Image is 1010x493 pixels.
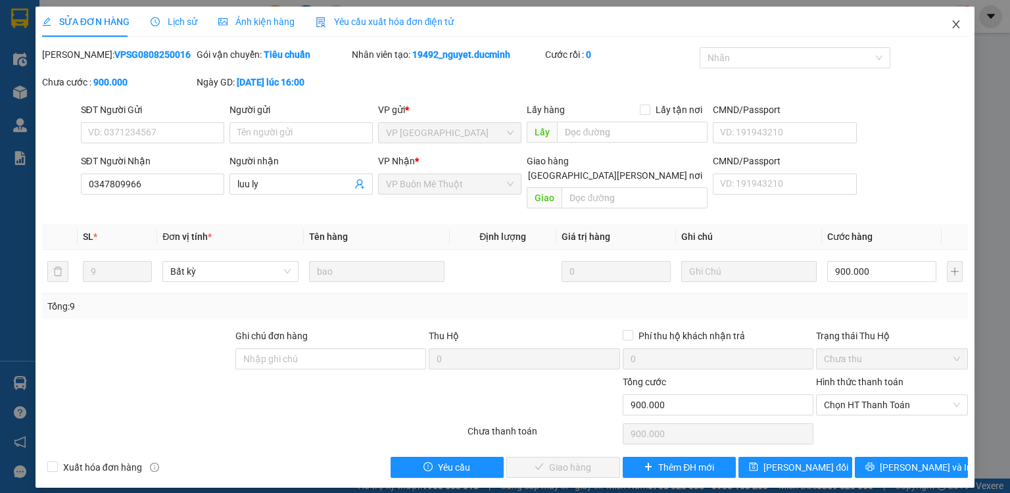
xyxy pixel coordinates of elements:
[586,49,591,60] b: 0
[676,224,822,250] th: Ghi chú
[93,77,128,87] b: 900.000
[713,154,856,168] div: CMND/Passport
[81,154,224,168] div: SĐT Người Nhận
[749,462,758,473] span: save
[438,460,470,475] span: Yêu cầu
[738,457,852,478] button: save[PERSON_NAME] đổi
[83,231,93,242] span: SL
[114,49,191,60] b: VPSG0808250016
[506,457,620,478] button: checkGiao hàng
[953,401,961,409] span: close-circle
[47,299,391,314] div: Tổng: 9
[681,261,817,282] input: Ghi Chú
[423,462,433,473] span: exclamation-circle
[429,331,459,341] span: Thu Hộ
[545,47,697,62] div: Cước rồi :
[644,462,653,473] span: plus
[151,16,197,27] span: Lịch sử
[151,17,160,26] span: clock-circle
[527,156,569,166] span: Giao hàng
[633,329,750,343] span: Phí thu hộ khách nhận trả
[386,174,514,194] span: VP Buôn Mê Thuột
[827,231,873,242] span: Cước hàng
[354,179,365,189] span: user-add
[562,187,708,208] input: Dọc đường
[557,122,708,143] input: Dọc đường
[562,261,671,282] input: 0
[81,103,224,117] div: SĐT Người Gửi
[42,47,194,62] div: [PERSON_NAME]:
[824,349,960,369] span: Chưa thu
[42,17,51,26] span: edit
[947,261,963,282] button: plus
[824,395,960,415] span: Chọn HT Thanh Toán
[763,460,848,475] span: [PERSON_NAME] đổi
[316,17,326,28] img: icon
[378,103,521,117] div: VP gửi
[47,261,68,282] button: delete
[523,168,708,183] span: [GEOGRAPHIC_DATA][PERSON_NAME] nơi
[479,231,526,242] span: Định lượng
[816,377,903,387] label: Hình thức thanh toán
[386,123,514,143] span: VP Sài Gòn
[58,460,147,475] span: Xuất hóa đơn hàng
[42,16,130,27] span: SỬA ĐƠN HÀNG
[865,462,875,473] span: printer
[316,16,454,27] span: Yêu cầu xuất hóa đơn điện tử
[527,187,562,208] span: Giao
[951,19,961,30] span: close
[218,16,295,27] span: Ảnh kiện hàng
[658,460,714,475] span: Thêm ĐH mới
[880,460,972,475] span: [PERSON_NAME] và In
[150,463,159,472] span: info-circle
[170,262,290,281] span: Bất kỳ
[229,154,373,168] div: Người nhận
[816,329,968,343] div: Trạng thái Thu Hộ
[309,231,348,242] span: Tên hàng
[412,49,510,60] b: 19492_nguyet.ducminh
[235,331,308,341] label: Ghi chú đơn hàng
[197,75,349,89] div: Ngày GD:
[218,17,228,26] span: picture
[235,348,426,369] input: Ghi chú đơn hàng
[352,47,542,62] div: Nhân viên tạo:
[527,122,557,143] span: Lấy
[237,77,304,87] b: [DATE] lúc 16:00
[855,457,969,478] button: printer[PERSON_NAME] và In
[391,457,504,478] button: exclamation-circleYêu cầu
[42,75,194,89] div: Chưa cước :
[623,457,736,478] button: plusThêm ĐH mới
[264,49,310,60] b: Tiêu chuẩn
[527,105,565,115] span: Lấy hàng
[378,156,415,166] span: VP Nhận
[623,377,666,387] span: Tổng cước
[713,103,856,117] div: CMND/Passport
[229,103,373,117] div: Người gửi
[162,231,212,242] span: Đơn vị tính
[309,261,445,282] input: VD: Bàn, Ghế
[938,7,974,43] button: Close
[197,47,349,62] div: Gói vận chuyển:
[466,424,621,447] div: Chưa thanh toán
[650,103,708,117] span: Lấy tận nơi
[562,231,610,242] span: Giá trị hàng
